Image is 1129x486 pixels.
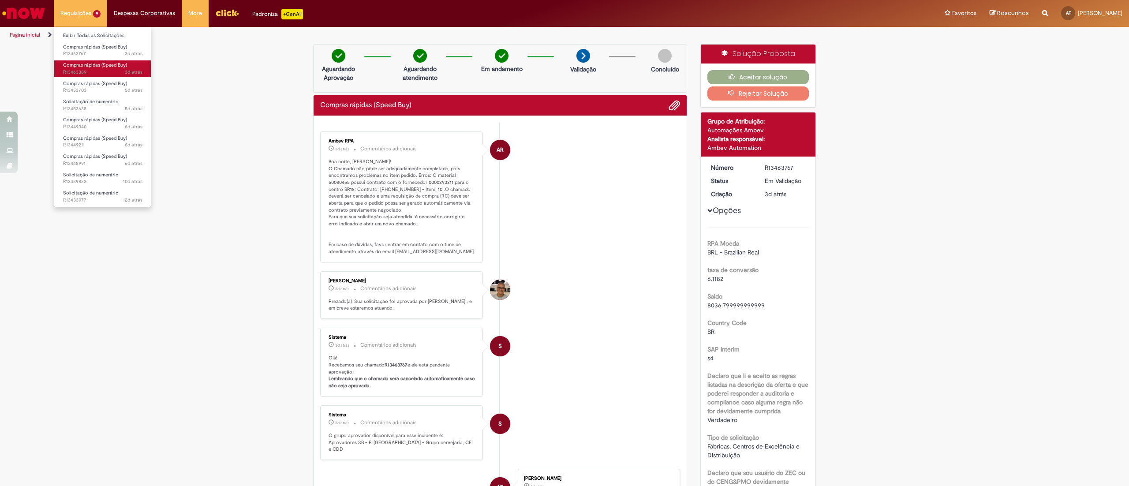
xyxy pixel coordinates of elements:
div: Padroniza [252,9,303,19]
div: Grupo de Atribuição: [707,117,809,126]
span: R13439832 [63,178,142,185]
p: Em andamento [481,64,523,73]
p: Boa noite, [PERSON_NAME]! O Chamado não pôde ser adequadamente completado, pois encontramos probl... [329,158,475,255]
time: 29/08/2025 17:22:12 [335,343,349,348]
div: Flavio Amancio Deiga Da Silva [490,280,510,300]
button: Rejeitar Solução [707,86,809,101]
span: 9 [93,10,101,18]
p: Olá! Recebemos seu chamado e ele esta pendente aprovação. [329,355,475,389]
span: Verdadeiro [707,416,737,424]
span: 10d atrás [123,178,142,185]
span: R13453638 [63,105,142,112]
p: O grupo aprovador disponível para esse incidente é: Aprovadores SB - F. [GEOGRAPHIC_DATA] - Grupo... [329,432,475,453]
dt: Criação [704,190,759,198]
a: Rascunhos [990,9,1029,18]
p: Concluído [651,65,679,74]
b: taxa de conversão [707,266,759,274]
span: R13463389 [63,69,142,76]
div: Automações Ambev [707,126,809,135]
div: Solução Proposta [701,45,816,64]
span: BR [707,328,714,336]
div: System [490,336,510,356]
img: check-circle-green.png [413,49,427,63]
time: 26/08/2025 15:15:55 [125,160,142,167]
span: Solicitação de numerário [63,190,119,196]
span: 6d atrás [125,142,142,148]
div: [PERSON_NAME] [329,278,475,284]
small: Comentários adicionais [360,285,417,292]
span: R13433977 [63,197,142,204]
span: BRL - Brazilian Real [707,248,759,256]
p: +GenAi [281,9,303,19]
span: Compras rápidas (Speed Buy) [63,135,127,142]
div: Ambev Automation [707,143,809,152]
p: Aguardando atendimento [399,64,441,82]
p: Prezado(a), Sua solicitação foi aprovada por [PERSON_NAME] , e em breve estaremos atuando. [329,298,475,312]
span: Compras rápidas (Speed Buy) [63,116,127,123]
dt: Status [704,176,759,185]
time: 22/08/2025 13:06:23 [123,178,142,185]
span: 5d atrás [125,87,142,93]
ul: Trilhas de página [7,27,746,43]
span: 6d atrás [125,160,142,167]
span: 8036.799999999999 [707,301,765,309]
div: Analista responsável: [707,135,809,143]
a: Aberto R13453703 : Compras rápidas (Speed Buy) [54,79,151,95]
span: Compras rápidas (Speed Buy) [63,153,127,160]
div: System [490,414,510,434]
img: ServiceNow [1,4,46,22]
span: R13453703 [63,87,142,94]
a: Aberto R13448991 : Compras rápidas (Speed Buy) [54,152,151,168]
img: check-circle-green.png [495,49,508,63]
div: R13463767 [765,163,806,172]
time: 27/08/2025 16:39:53 [125,105,142,112]
dt: Número [704,163,759,172]
span: AF [1066,10,1071,16]
span: 3d atrás [335,146,349,152]
time: 29/08/2025 17:28:54 [335,286,349,292]
a: Aberto R13463767 : Compras rápidas (Speed Buy) [54,42,151,59]
span: Solicitação de numerário [63,172,119,178]
b: SAP Interim [707,345,740,353]
span: 6d atrás [125,123,142,130]
span: 12d atrás [123,197,142,203]
img: check-circle-green.png [332,49,345,63]
ul: Requisições [54,26,151,207]
a: Aberto R13463389 : Compras rápidas (Speed Buy) [54,60,151,77]
button: Aceitar solução [707,70,809,84]
b: Country Code [707,319,747,327]
span: Compras rápidas (Speed Buy) [63,44,127,50]
b: Tipo de solicitação [707,434,759,441]
p: Validação [570,65,596,74]
button: Adicionar anexos [669,100,680,111]
img: img-circle-grey.png [658,49,672,63]
span: s4 [707,354,714,362]
span: 3d atrás [125,69,142,75]
span: [PERSON_NAME] [1078,9,1122,17]
a: Página inicial [10,31,40,38]
time: 29/08/2025 17:22:00 [765,190,786,198]
span: Compras rápidas (Speed Buy) [63,80,127,87]
b: R13463767 [385,362,407,368]
a: Aberto R13433977 : Solicitação de numerário [54,188,151,205]
span: 3d atrás [125,50,142,57]
time: 29/08/2025 16:19:21 [125,69,142,75]
time: 20/08/2025 17:52:38 [123,197,142,203]
a: Aberto R13439832 : Solicitação de numerário [54,170,151,187]
span: Compras rápidas (Speed Buy) [63,62,127,68]
span: 3d atrás [335,343,349,348]
div: Em Validação [765,176,806,185]
h2: Compras rápidas (Speed Buy) Histórico de tíquete [320,101,411,109]
div: 29/08/2025 17:22:00 [765,190,806,198]
span: More [188,9,202,18]
img: arrow-next.png [576,49,590,63]
b: Declaro que li e aceito as regras listadas na descrição da oferta e que poderei responder a audit... [707,372,808,415]
p: Aguardando Aprovação [317,64,360,82]
time: 29/08/2025 21:56:19 [335,146,349,152]
span: 3d atrás [335,420,349,426]
div: Sistema [329,412,475,418]
b: RPA Moeda [707,239,739,247]
span: R13449340 [63,123,142,131]
span: 5d atrás [125,105,142,112]
span: S [498,336,502,357]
